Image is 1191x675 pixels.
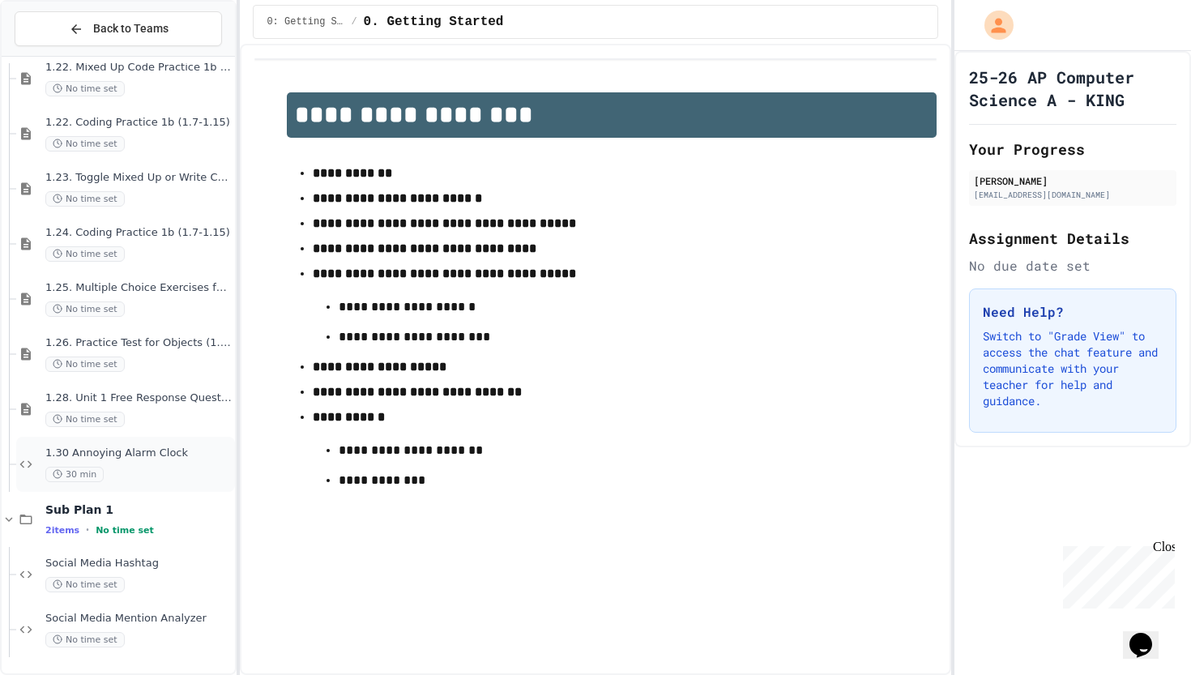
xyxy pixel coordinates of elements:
[364,12,504,32] span: 0. Getting Started
[45,81,125,96] span: No time set
[45,116,232,130] span: 1.22. Coding Practice 1b (1.7-1.15)
[45,391,232,405] span: 1.28. Unit 1 Free Response Question (FRQ) Practice
[45,301,125,317] span: No time set
[1057,540,1175,609] iframe: chat widget
[96,525,154,536] span: No time set
[1123,610,1175,659] iframe: chat widget
[974,173,1172,188] div: [PERSON_NAME]
[45,412,125,427] span: No time set
[969,138,1176,160] h2: Your Progress
[45,612,232,626] span: Social Media Mention Analyzer
[45,446,232,460] span: 1.30 Annoying Alarm Clock
[45,191,125,207] span: No time set
[45,357,125,372] span: No time set
[45,61,232,75] span: 1.22. Mixed Up Code Practice 1b (1.7-1.15)
[969,227,1176,250] h2: Assignment Details
[974,189,1172,201] div: [EMAIL_ADDRESS][DOMAIN_NAME]
[967,6,1018,44] div: My Account
[45,281,232,295] span: 1.25. Multiple Choice Exercises for Unit 1b (1.9-1.15)
[45,246,125,262] span: No time set
[45,171,232,185] span: 1.23. Toggle Mixed Up or Write Code Practice 1b (1.7-1.15)
[45,336,232,350] span: 1.26. Practice Test for Objects (1.12-1.14)
[45,467,104,482] span: 30 min
[45,557,232,570] span: Social Media Hashtag
[351,15,356,28] span: /
[45,577,125,592] span: No time set
[45,525,79,536] span: 2 items
[983,328,1163,409] p: Switch to "Grade View" to access the chat feature and communicate with your teacher for help and ...
[45,632,125,647] span: No time set
[267,15,344,28] span: 0: Getting Started
[15,11,222,46] button: Back to Teams
[93,20,169,37] span: Back to Teams
[6,6,112,103] div: Chat with us now!Close
[45,136,125,152] span: No time set
[983,302,1163,322] h3: Need Help?
[969,256,1176,276] div: No due date set
[45,226,232,240] span: 1.24. Coding Practice 1b (1.7-1.15)
[45,502,232,517] span: Sub Plan 1
[86,523,89,536] span: •
[969,66,1176,111] h1: 25-26 AP Computer Science A - KING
